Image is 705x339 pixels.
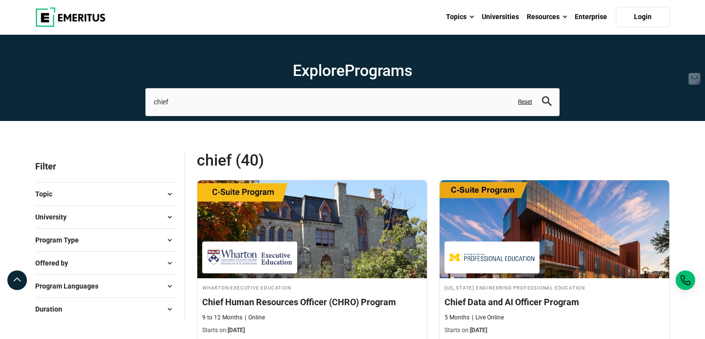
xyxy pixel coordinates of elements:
[616,7,670,27] a: Login
[202,314,242,322] p: 9 to 12 Months
[35,210,177,224] button: University
[35,212,74,222] span: University
[445,296,664,308] h4: Chief Data and AI Officer Program
[35,281,106,291] span: Program Languages
[472,314,504,322] p: Live Online
[449,246,535,268] img: Michigan Engineering Professional Education
[35,302,177,316] button: Duration
[445,283,664,291] h4: [US_STATE] Engineering Professional Education
[197,150,433,170] span: chief (40)
[470,327,487,334] span: [DATE]
[228,327,245,334] span: [DATE]
[35,189,60,199] span: Topic
[445,314,470,322] p: 5 Months
[202,296,422,308] h4: Chief Human Resources Officer (CHRO) Program
[207,246,292,268] img: Wharton Executive Education
[542,97,552,108] button: search
[145,61,560,80] h1: Explore
[518,98,532,106] a: Reset search
[35,235,87,245] span: Program Type
[35,150,177,182] p: Filter
[35,258,76,268] span: Offered by
[245,314,265,322] p: Online
[35,187,177,201] button: Topic
[440,180,669,278] img: Chief Data and AI Officer Program | Online AI and Machine Learning Course
[197,180,427,278] img: Chief Human Resources Officer (CHRO) Program | Online Human Resources Course
[35,233,177,247] button: Program Type
[145,88,560,116] input: search-page
[35,256,177,270] button: Offered by
[445,326,664,335] p: Starts on:
[542,99,552,108] a: search
[202,326,422,335] p: Starts on:
[35,304,70,315] span: Duration
[345,61,412,80] span: Programs
[35,279,177,293] button: Program Languages
[202,283,422,291] h4: Wharton Executive Education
